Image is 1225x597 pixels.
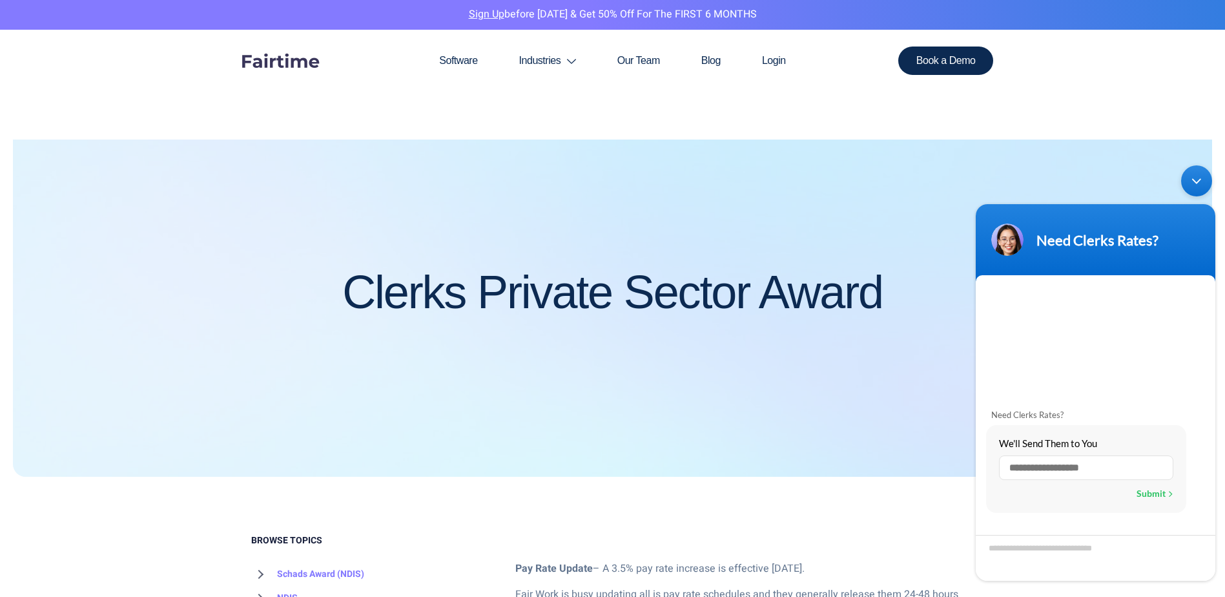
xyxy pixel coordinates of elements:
[499,30,597,92] a: Industries
[342,267,883,318] h1: Clerks Private Sector Award
[515,561,593,576] strong: Pay Rate Update
[681,30,741,92] a: Blog
[469,6,504,22] a: Sign Up
[515,561,974,578] p: – A 3.5% pay rate increase is effective [DATE].
[969,159,1222,587] iframe: SalesIQ Chatwindow
[898,47,994,75] a: Book a Demo
[418,30,498,92] a: Software
[597,30,681,92] a: Our Team
[251,562,364,587] a: Schads Award (NDIS)
[10,6,1215,23] p: before [DATE] & Get 50% Off for the FIRST 6 MONTHS
[741,30,807,92] a: Login
[916,56,976,66] span: Book a Demo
